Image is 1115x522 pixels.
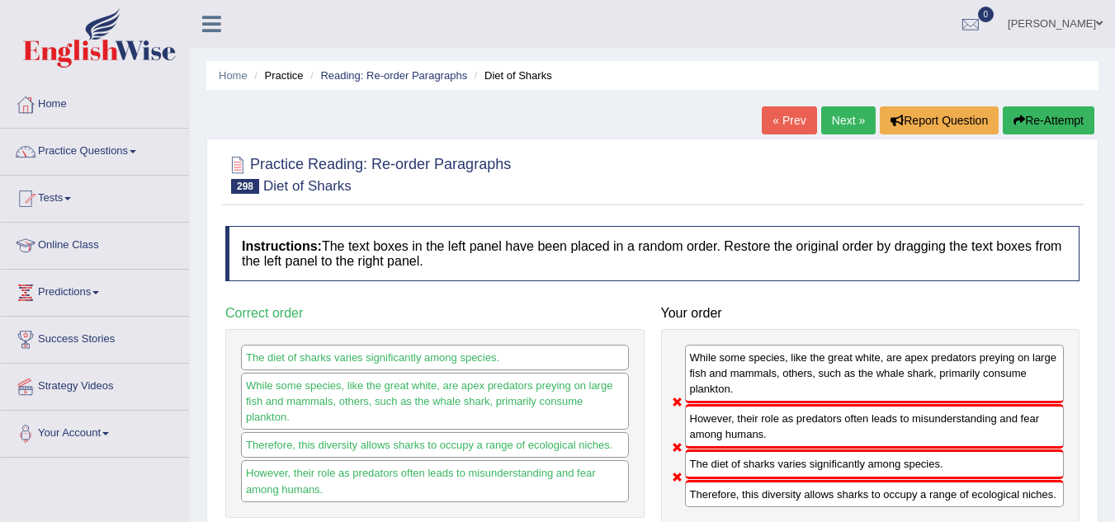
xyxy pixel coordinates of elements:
[241,345,629,370] div: The diet of sharks varies significantly among species.
[225,226,1080,281] h4: The text boxes in the left panel have been placed in a random order. Restore the original order b...
[821,106,876,134] a: Next »
[219,69,248,82] a: Home
[685,449,1065,478] div: The diet of sharks varies significantly among species.
[661,306,1080,321] h4: Your order
[263,178,352,194] small: Diet of Sharks
[1,270,189,311] a: Predictions
[1,176,189,217] a: Tests
[225,153,511,194] h2: Practice Reading: Re-order Paragraphs
[241,460,629,501] div: However, their role as predators often leads to misunderstanding and fear among humans.
[225,306,645,321] h4: Correct order
[685,404,1065,449] div: However, their role as predators often leads to misunderstanding and fear among humans.
[1,364,189,405] a: Strategy Videos
[978,7,995,22] span: 0
[1,129,189,170] a: Practice Questions
[242,239,322,253] b: Instructions:
[1003,106,1094,134] button: Re-Attempt
[685,345,1065,403] div: While some species, like the great white, are apex predators preying on large fish and mammals, o...
[241,432,629,458] div: Therefore, this diversity allows sharks to occupy a range of ecological niches.
[762,106,816,134] a: « Prev
[1,82,189,123] a: Home
[470,68,552,83] li: Diet of Sharks
[320,69,467,82] a: Reading: Re-order Paragraphs
[880,106,999,134] button: Report Question
[241,373,629,430] div: While some species, like the great white, are apex predators preying on large fish and mammals, o...
[250,68,303,83] li: Practice
[1,411,189,452] a: Your Account
[231,179,259,194] span: 298
[1,223,189,264] a: Online Class
[685,480,1065,507] div: Therefore, this diversity allows sharks to occupy a range of ecological niches.
[1,317,189,358] a: Success Stories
